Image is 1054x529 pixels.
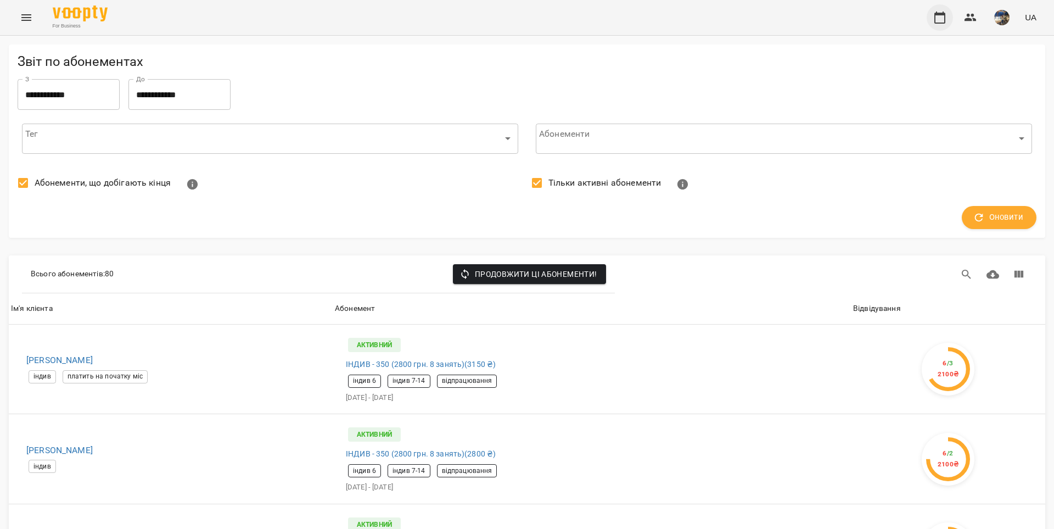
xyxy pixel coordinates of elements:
[341,421,842,497] a: АктивнийІНДИВ - 350 (2800 грн. 8 занять)(2800 ₴)індив 6індив 7-14відпрацювання[DATE] - [DATE]
[388,466,429,476] span: індив 7-14
[18,443,324,476] a: [PERSON_NAME]індив
[346,482,838,493] p: [DATE] - [DATE]
[938,448,959,470] div: 6 2100 ₴
[53,5,108,21] img: Voopty Logo
[388,376,429,386] span: індив 7-14
[975,210,1023,225] span: Оновити
[947,359,954,367] span: / 3
[26,353,324,368] h6: [PERSON_NAME]
[453,264,606,284] button: Продовжити ці абонементи!
[348,338,401,352] p: Активний
[348,427,401,442] p: Активний
[548,176,661,190] span: Тільки активні абонементи
[853,302,901,315] div: Відвідування
[13,4,40,31] button: Menu
[962,206,1036,229] button: Оновити
[63,372,147,381] span: платить на початку міс
[349,376,380,386] span: індив 6
[346,448,496,460] span: ІНДИВ - 350 (2800 грн. 8 занять) ( 2800 ₴ )
[938,358,959,380] div: 6 2100 ₴
[1021,7,1041,27] button: UA
[341,331,842,408] a: АктивнийІНДИВ - 350 (2800 грн. 8 занять)(3150 ₴)індив 6індив 7-14відпрацювання[DATE] - [DATE]
[853,302,1043,315] span: Відвідування
[438,466,497,476] span: відпрацювання
[35,176,171,190] span: Абонементи, що добігають кінця
[438,376,497,386] span: відпрацювання
[994,10,1010,25] img: 10df61c86029c9e6bf63d4085f455a0c.jpg
[954,261,980,288] button: Пошук
[11,302,330,315] span: Ім'я клієнта
[53,23,108,30] span: For Business
[1006,261,1032,288] button: Вигляд колонок
[1025,12,1036,23] span: UA
[9,255,1045,293] div: Table Toolbar
[670,171,696,198] button: Показувати тільки абонементи з залишком занять або з відвідуваннями. Активні абонементи - це ті, ...
[29,462,55,471] span: індив
[18,53,1036,70] h5: Звіт по абонементах
[22,123,518,154] div: ​
[947,449,954,457] span: / 2
[335,302,849,315] span: Абонемент
[18,353,324,386] a: [PERSON_NAME]індивплатить на початку міс
[346,392,838,403] p: [DATE] - [DATE]
[335,302,375,315] div: Абонемент
[26,443,324,458] h6: [PERSON_NAME]
[349,466,380,476] span: індив 6
[29,372,55,381] span: індив
[180,171,206,198] button: Показати абонементи з 3 або менше відвідуваннями або що закінчуються протягом 7 днів
[346,359,496,370] span: ІНДИВ - 350 (2800 грн. 8 занять) ( 3150 ₴ )
[11,302,53,315] div: Ім'я клієнта
[853,302,901,315] div: Сортувати
[536,123,1032,154] div: ​
[31,269,114,280] p: Всього абонементів : 80
[462,268,597,281] span: Продовжити ці абонементи!
[335,302,375,315] div: Сортувати
[11,302,53,315] div: Сортувати
[980,261,1006,288] button: Завантажити CSV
